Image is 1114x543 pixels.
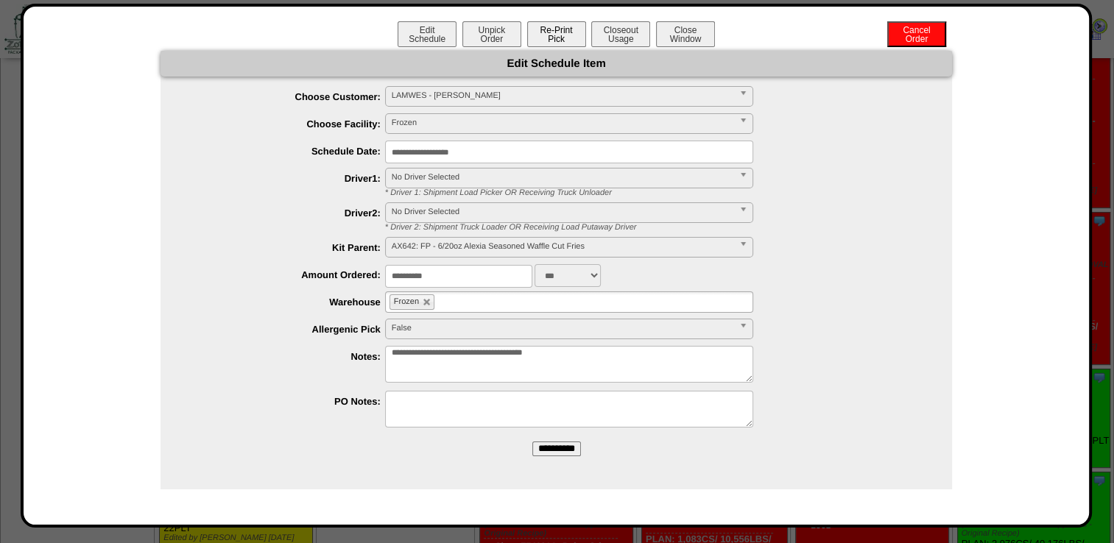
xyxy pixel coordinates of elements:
[392,87,733,104] span: LAMWES - [PERSON_NAME]
[190,324,385,335] label: Allergenic Pick
[656,21,715,47] button: CloseWindow
[527,21,586,47] button: Re-PrintPick
[190,269,385,280] label: Amount Ordered:
[374,188,952,197] div: * Driver 1: Shipment Load Picker OR Receiving Truck Unloader
[591,21,650,47] button: CloseoutUsage
[190,351,385,362] label: Notes:
[190,242,385,253] label: Kit Parent:
[655,33,716,44] a: CloseWindow
[392,168,733,186] span: No Driver Selected
[190,297,385,308] label: Warehouse
[374,223,952,232] div: * Driver 2: Shipment Truck Loader OR Receiving Load Putaway Driver
[398,21,456,47] button: EditSchedule
[887,21,946,47] button: CancelOrder
[190,396,385,407] label: PO Notes:
[190,207,385,219] label: Driver2:
[394,297,419,306] span: Frozen
[190,173,385,184] label: Driver1:
[190,118,385,129] label: Choose Facility:
[392,238,733,255] span: AX642: FP - 6/20oz Alexia Seasoned Waffle Cut Fries
[161,51,952,77] div: Edit Schedule Item
[392,114,733,132] span: Frozen
[392,203,733,221] span: No Driver Selected
[190,146,385,157] label: Schedule Date:
[462,21,521,47] button: UnpickOrder
[392,319,733,337] span: False
[190,91,385,102] label: Choose Customer:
